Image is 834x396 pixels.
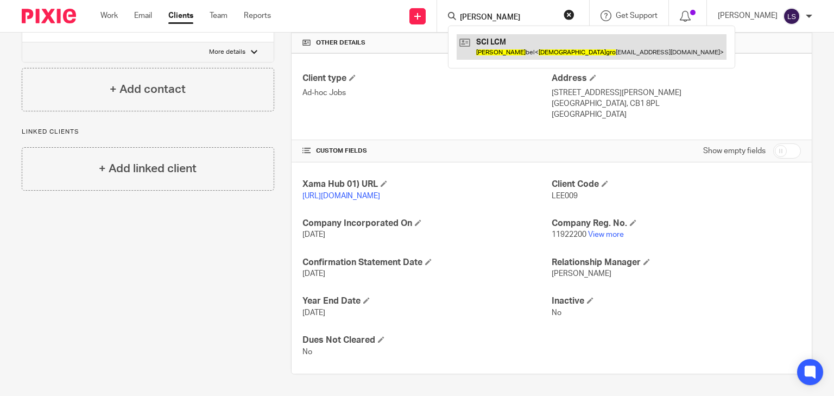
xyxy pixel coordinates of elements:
span: [PERSON_NAME] [552,270,611,278]
span: LEE009 [552,192,578,200]
span: Other details [316,39,365,47]
a: Clients [168,10,193,21]
span: [DATE] [302,231,325,238]
button: Clear [564,9,574,20]
p: [GEOGRAPHIC_DATA] [552,109,801,120]
h4: Year End Date [302,296,552,307]
a: Work [100,10,118,21]
span: No [302,348,312,356]
p: [PERSON_NAME] [718,10,778,21]
h4: Xama Hub 01) URL [302,179,552,190]
span: No [552,309,561,317]
h4: CUSTOM FIELDS [302,147,552,155]
p: More details [209,48,245,56]
span: 11922200 [552,231,586,238]
a: Team [210,10,228,21]
h4: Company Incorporated On [302,218,552,229]
p: Linked clients [22,128,274,136]
h4: Relationship Manager [552,257,801,268]
a: Email [134,10,152,21]
label: Show empty fields [703,146,766,156]
p: [STREET_ADDRESS][PERSON_NAME] [552,87,801,98]
img: svg%3E [783,8,800,25]
h4: + Add contact [110,81,186,98]
p: [GEOGRAPHIC_DATA], CB1 8PL [552,98,801,109]
h4: Client type [302,73,552,84]
p: Ad-hoc Jobs [302,87,552,98]
h4: Company Reg. No. [552,218,801,229]
a: Reports [244,10,271,21]
span: Get Support [616,12,658,20]
h4: Inactive [552,296,801,307]
span: [DATE] [302,309,325,317]
a: [URL][DOMAIN_NAME] [302,192,380,200]
input: Search [459,13,557,23]
h4: + Add linked client [99,160,197,177]
h4: Address [552,73,801,84]
img: Pixie [22,9,76,23]
span: [DATE] [302,270,325,278]
h4: Client Code [552,179,801,190]
h4: Confirmation Statement Date [302,257,552,268]
h4: Dues Not Cleared [302,335,552,346]
a: View more [588,231,624,238]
